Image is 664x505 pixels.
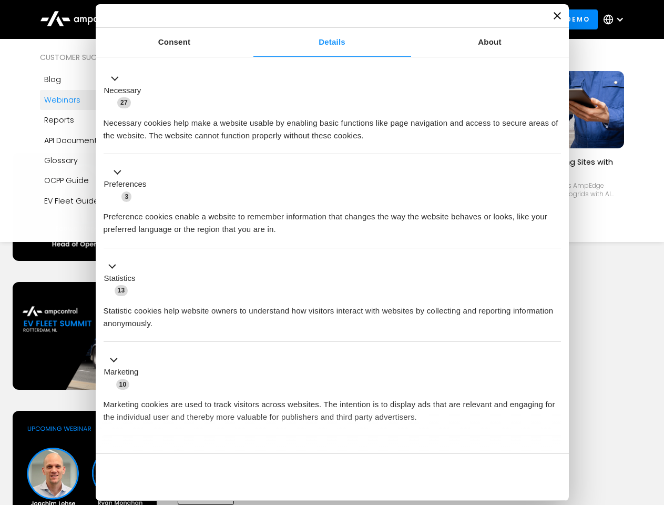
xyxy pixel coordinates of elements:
span: 13 [115,285,128,296]
a: About [411,28,569,57]
div: Blog [44,74,61,85]
span: 3 [121,191,131,202]
div: API Documentation [44,135,117,146]
button: Marketing (10) [104,354,145,391]
div: Marketing cookies are used to track visitors across websites. The intention is to display ads tha... [104,390,561,423]
a: Blog [40,69,170,89]
label: Necessary [104,85,141,97]
button: Necessary (27) [104,72,148,109]
a: Webinars [40,90,170,110]
button: Okay [410,462,560,492]
div: Statistic cookies help website owners to understand how visitors interact with websites by collec... [104,297,561,330]
a: Consent [96,28,253,57]
button: Close banner [554,12,561,19]
a: Details [253,28,411,57]
a: Reports [40,110,170,130]
a: API Documentation [40,130,170,150]
div: OCPP Guide [44,175,89,186]
label: Statistics [104,272,136,285]
a: Glossary [40,150,170,170]
label: Marketing [104,366,139,378]
span: 27 [117,97,131,108]
div: Webinars [44,94,80,106]
button: Statistics (13) [104,260,142,297]
label: Preferences [104,178,147,190]
div: Reports [44,114,74,126]
a: OCPP Guide [40,170,170,190]
button: Unclassified (2) [104,448,190,461]
div: Glossary [44,155,78,166]
a: EV Fleet Guide [40,191,170,211]
span: 10 [116,379,130,390]
div: Necessary cookies help make a website usable by enabling basic functions like page navigation and... [104,109,561,142]
div: Preference cookies enable a website to remember information that changes the way the website beha... [104,203,561,236]
button: Preferences (3) [104,166,153,203]
span: 2 [173,449,183,460]
div: Customer success [40,52,170,63]
div: EV Fleet Guide [44,195,99,207]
